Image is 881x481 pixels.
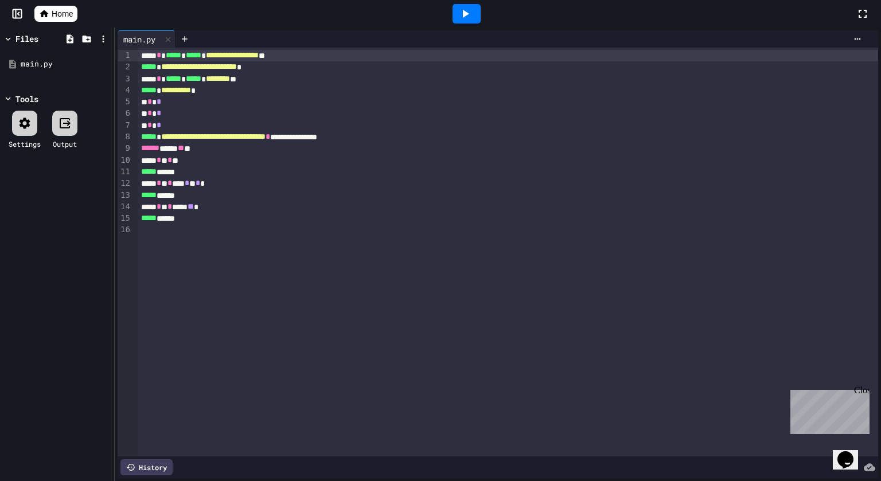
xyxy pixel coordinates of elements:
[118,120,132,131] div: 7
[118,85,132,96] div: 4
[118,143,132,154] div: 9
[15,93,38,105] div: Tools
[118,213,132,224] div: 15
[118,108,132,119] div: 6
[118,166,132,178] div: 11
[118,61,132,73] div: 2
[118,50,132,61] div: 1
[15,33,38,45] div: Files
[118,131,132,143] div: 8
[786,385,870,434] iframe: chat widget
[118,30,176,48] div: main.py
[118,224,132,236] div: 16
[52,8,73,19] span: Home
[34,6,77,22] a: Home
[118,33,161,45] div: main.py
[120,459,173,475] div: History
[118,73,132,85] div: 3
[833,435,870,470] iframe: chat widget
[118,155,132,166] div: 10
[118,96,132,108] div: 5
[5,5,79,73] div: Chat with us now!Close
[118,178,132,189] div: 12
[9,139,41,149] div: Settings
[53,139,77,149] div: Output
[21,58,110,70] div: main.py
[118,201,132,213] div: 14
[118,190,132,201] div: 13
